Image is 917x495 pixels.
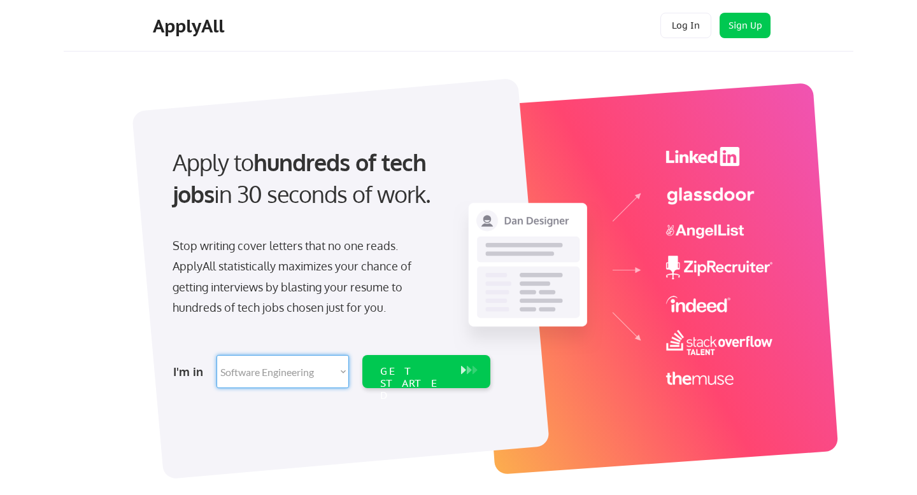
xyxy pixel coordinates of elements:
[173,146,485,211] div: Apply to in 30 seconds of work.
[720,13,771,38] button: Sign Up
[173,235,434,318] div: Stop writing cover letters that no one reads. ApplyAll statistically maximizes your chance of get...
[380,365,448,402] div: GET STARTED
[660,13,711,38] button: Log In
[153,15,228,37] div: ApplyAll
[173,361,209,382] div: I'm in
[173,148,432,208] strong: hundreds of tech jobs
